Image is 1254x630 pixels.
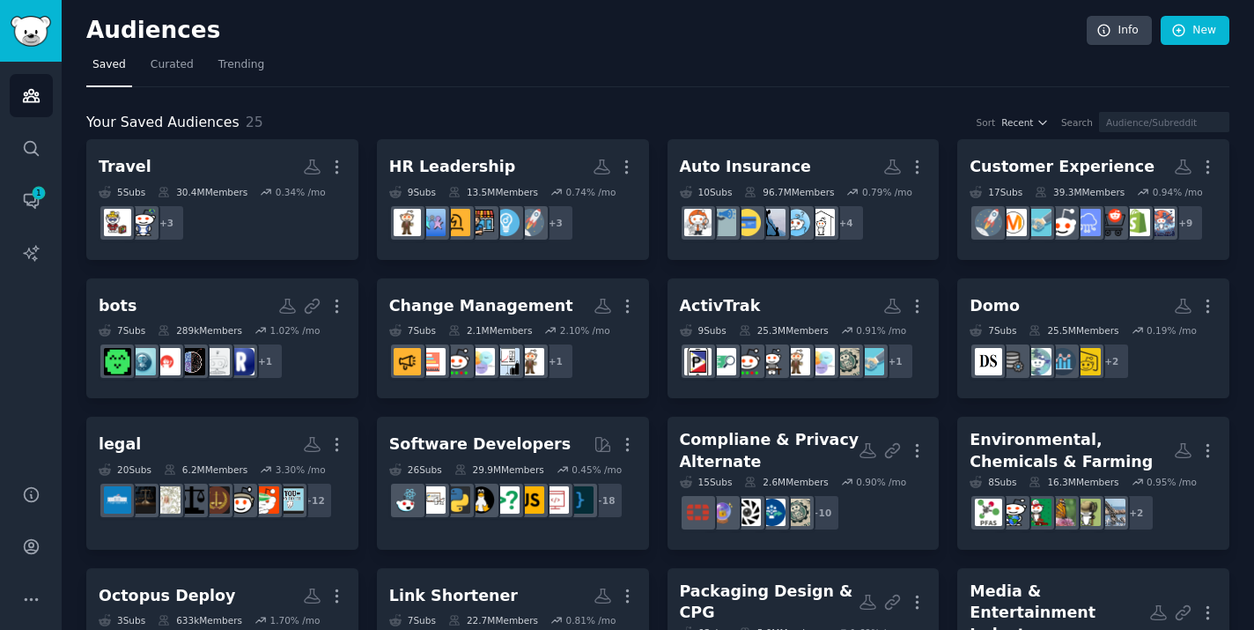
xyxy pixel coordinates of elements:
div: 2.1M Members [448,324,532,337]
img: webdev [542,486,569,514]
img: startups [517,209,544,236]
img: reactjs [394,486,421,514]
button: Recent [1001,116,1049,129]
img: supremecourt [104,486,131,514]
div: ActivTrak [680,295,761,317]
img: homestead [1073,499,1101,526]
img: ProductManagement [808,348,835,375]
span: 25 [246,114,263,130]
img: AskALawyer [203,486,230,514]
img: marketing [1000,209,1027,236]
img: humanresources [394,209,421,236]
div: 9 Sub s [389,186,436,198]
div: + 1 [877,343,914,380]
div: bots [99,295,136,317]
img: changemanagement [394,348,421,375]
a: Change Management7Subs2.1MMembers2.10% /mo+1humanresourcesconsultingProductManagementsysadminproj... [377,278,649,399]
div: 0.94 % /mo [1153,186,1203,198]
a: Curated [144,51,200,87]
div: HR Leadership [389,156,515,178]
img: technology [857,348,884,375]
img: ChatbotNews [178,348,205,375]
div: Search [1061,116,1093,129]
img: AskHR [418,209,446,236]
div: 29.9M Members [454,463,544,476]
h2: Audiences [86,17,1087,45]
div: 30.4M Members [158,186,247,198]
img: LegalAdviceUK [227,486,254,514]
div: Octopus Deploy [99,585,235,607]
img: Advice [709,209,736,236]
img: CPA [277,486,304,514]
div: Change Management [389,295,573,317]
img: sales [1049,209,1076,236]
div: Compliane & Privacy Alternate [680,429,859,472]
div: 26 Sub s [389,463,442,476]
div: Travel [99,156,151,178]
a: Info [1087,16,1152,46]
div: + 2 [1118,494,1154,531]
img: chatbot [129,348,156,375]
img: PFAS [975,499,1002,526]
img: Compliance [783,499,810,526]
img: Python [443,486,470,514]
div: 0.79 % /mo [862,186,912,198]
img: ecommerce [1098,209,1125,236]
img: travel [104,209,131,236]
img: PowerBI [1073,348,1101,375]
a: Travel5Subs30.4MMembers0.34% /mo+3solotraveltravel [86,139,358,260]
span: Saved [92,57,126,73]
div: + 12 [296,482,333,519]
img: datascience [975,348,1002,375]
img: lawncare [1024,499,1051,526]
a: ActivTrak9Subs25.3MMembers0.91% /mo+1technologyComplianceProductManagementhumanresourcestechsuppo... [668,278,940,399]
div: 25.3M Members [739,324,829,337]
div: Packaging Design & CPG [680,581,859,624]
img: humanresources [517,348,544,375]
div: 2.6M Members [744,476,828,488]
img: linux [468,486,495,514]
img: technology [1024,209,1051,236]
div: Environmental, Chemicals & Farming [970,429,1174,472]
img: GummySearch logo [11,16,51,47]
div: + 1 [247,343,284,380]
img: dataengineering [1000,348,1027,375]
img: buhaydigital [684,348,712,375]
div: 10 Sub s [680,186,733,198]
a: New [1161,16,1229,46]
img: shopify [1123,209,1150,236]
input: Audience/Subreddit [1099,112,1229,132]
a: HR Leadership9Subs13.5MMembers0.74% /mo+3startupsEntrepreneurSmallBusinessOwnersPayrollAskHRhuman... [377,139,649,260]
div: 9 Sub s [680,324,727,337]
div: + 10 [803,494,840,531]
div: 0.19 % /mo [1147,324,1197,337]
div: 25.5M Members [1029,324,1118,337]
img: analytics [1049,348,1076,375]
div: 3 Sub s [99,614,145,626]
div: 0.90 % /mo [856,476,906,488]
a: Domo7Subs25.5MMembers0.19% /mo+2PowerBIanalyticsdataisbeautifuldataengineeringdatascience [957,278,1229,399]
div: 6.2M Members [164,463,247,476]
img: solotravel [129,209,156,236]
div: + 3 [537,204,574,241]
img: ProductManagement [468,348,495,375]
img: povertyfinance [758,209,786,236]
img: Compliance [832,348,859,375]
div: 7 Sub s [389,324,436,337]
div: 0.74 % /mo [566,186,616,198]
div: 7 Sub s [970,324,1016,337]
div: Software Developers [389,434,571,456]
div: + 3 [148,204,185,241]
img: techsupport [758,348,786,375]
div: 5 Sub s [99,186,145,198]
img: consulting [492,348,520,375]
img: AI_Agents [1147,209,1175,236]
img: startups [975,209,1002,236]
div: 15 Sub s [680,476,733,488]
a: bots7Subs289kMembers1.02% /mo+1replikaDIY_AI_ChatbotChatbotNewsChatbotschatbotHumanornot [86,278,358,399]
div: 1.02 % /mo [269,324,320,337]
img: projectmanagement [418,348,446,375]
div: 39.3M Members [1035,186,1125,198]
img: Entrepreneur [492,209,520,236]
img: privacy [734,499,761,526]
